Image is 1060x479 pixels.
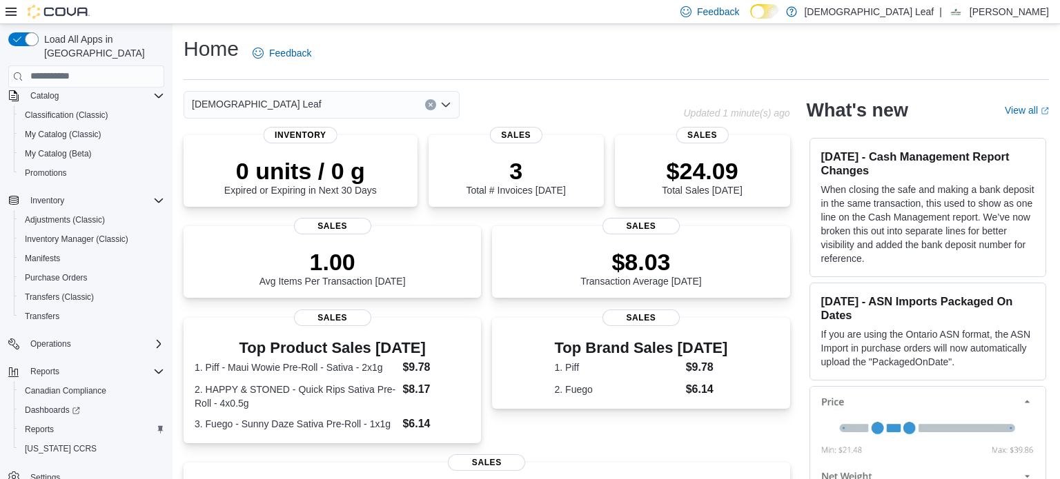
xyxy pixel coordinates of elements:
[25,129,101,140] span: My Catalog (Classic)
[195,383,397,410] dt: 2. HAPPY & STONED - Quick Rips Sativa Pre-Roll - 4x0.5g
[25,88,164,104] span: Catalog
[264,127,337,143] span: Inventory
[19,145,97,162] a: My Catalog (Beta)
[19,250,164,267] span: Manifests
[425,99,436,110] button: Clear input
[19,165,72,181] a: Promotions
[19,231,134,247] a: Inventory Manager (Classic)
[948,3,964,20] div: Breeanne Ridge
[821,183,1034,265] p: When closing the safe and making a bank deposit in the same transaction, this used to show as one...
[555,360,680,374] dt: 1. Piff
[30,195,64,206] span: Inventory
[14,125,170,144] button: My Catalog (Classic)
[25,405,80,416] span: Dashboards
[19,308,65,325] a: Transfers
[490,127,542,143] span: Sales
[686,359,728,376] dd: $9.78
[25,311,59,322] span: Transfers
[19,383,112,399] a: Canadian Compliance
[39,32,164,60] span: Load All Apps in [GEOGRAPHIC_DATA]
[19,289,164,305] span: Transfers (Classic)
[195,360,397,374] dt: 1. Piff - Maui Wowie Pre-Roll - Sativa - 2x1g
[19,212,164,228] span: Adjustments (Classic)
[294,218,371,234] span: Sales
[19,269,93,286] a: Purchase Orders
[14,144,170,163] button: My Catalog (Beta)
[19,107,114,123] a: Classification (Classic)
[25,192,70,209] button: Inventory
[19,107,164,123] span: Classification (Classic)
[448,454,525,471] span: Sales
[19,402,86,418] a: Dashboards
[195,340,470,356] h3: Top Product Sales [DATE]
[14,163,170,183] button: Promotions
[25,424,54,435] span: Reports
[580,248,702,287] div: Transaction Average [DATE]
[19,250,66,267] a: Manifests
[269,46,311,60] span: Feedback
[14,400,170,420] a: Dashboards
[25,110,108,121] span: Classification (Classic)
[25,214,105,225] span: Adjustments (Classic)
[14,210,170,230] button: Adjustments (Classic)
[28,5,90,19] img: Cova
[14,230,170,249] button: Inventory Manager (Classic)
[697,5,739,19] span: Feedback
[19,440,164,457] span: Washington CCRS
[19,126,107,143] a: My Catalog (Classic)
[25,272,88,283] span: Purchase Orders
[14,249,170,268] button: Manifests
[662,157,742,196] div: Total Sales [DATE]
[676,127,728,143] span: Sales
[19,165,164,181] span: Promotions
[555,383,680,396] dt: 2. Fuego
[3,362,170,381] button: Reports
[14,105,170,125] button: Classification (Classic)
[19,402,164,418] span: Dashboards
[19,289,99,305] a: Transfers (Classic)
[19,231,164,247] span: Inventory Manager (Classic)
[192,96,322,112] span: [DEMOGRAPHIC_DATA] Leaf
[14,420,170,439] button: Reports
[602,218,680,234] span: Sales
[555,340,728,356] h3: Top Brand Sales [DATE]
[821,294,1034,322] h3: [DATE] - ASN Imports Packaged On Dates
[3,86,170,105] button: Catalog
[1005,105,1049,116] a: View allExternal link
[259,248,406,276] p: 1.00
[1041,107,1049,115] svg: External link
[25,192,164,209] span: Inventory
[259,248,406,287] div: Avg Items Per Transaction [DATE]
[939,3,942,20] p: |
[19,145,164,162] span: My Catalog (Beta)
[247,39,317,67] a: Feedback
[19,421,164,438] span: Reports
[195,417,397,431] dt: 3. Fuego - Sunny Daze Sativa Pre-Roll - 1x1g
[294,309,371,326] span: Sales
[25,363,164,380] span: Reports
[14,307,170,326] button: Transfers
[25,253,60,264] span: Manifests
[14,287,170,307] button: Transfers (Classic)
[19,440,102,457] a: [US_STATE] CCRS
[580,248,702,276] p: $8.03
[804,3,934,20] p: [DEMOGRAPHIC_DATA] Leaf
[224,157,377,196] div: Expired or Expiring in Next 30 Days
[807,99,908,121] h2: What's new
[14,381,170,400] button: Canadian Compliance
[19,308,164,325] span: Transfers
[25,88,64,104] button: Catalog
[25,336,164,352] span: Operations
[224,157,377,185] p: 0 units / 0 g
[184,35,239,63] h1: Home
[686,381,728,398] dd: $6.14
[440,99,451,110] button: Open list of options
[30,366,59,377] span: Reports
[3,334,170,354] button: Operations
[19,269,164,286] span: Purchase Orders
[402,416,470,432] dd: $6.14
[25,336,77,352] button: Operations
[14,268,170,287] button: Purchase Orders
[821,327,1034,369] p: If you are using the Ontario ASN format, the ASN Import in purchase orders will now automatically...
